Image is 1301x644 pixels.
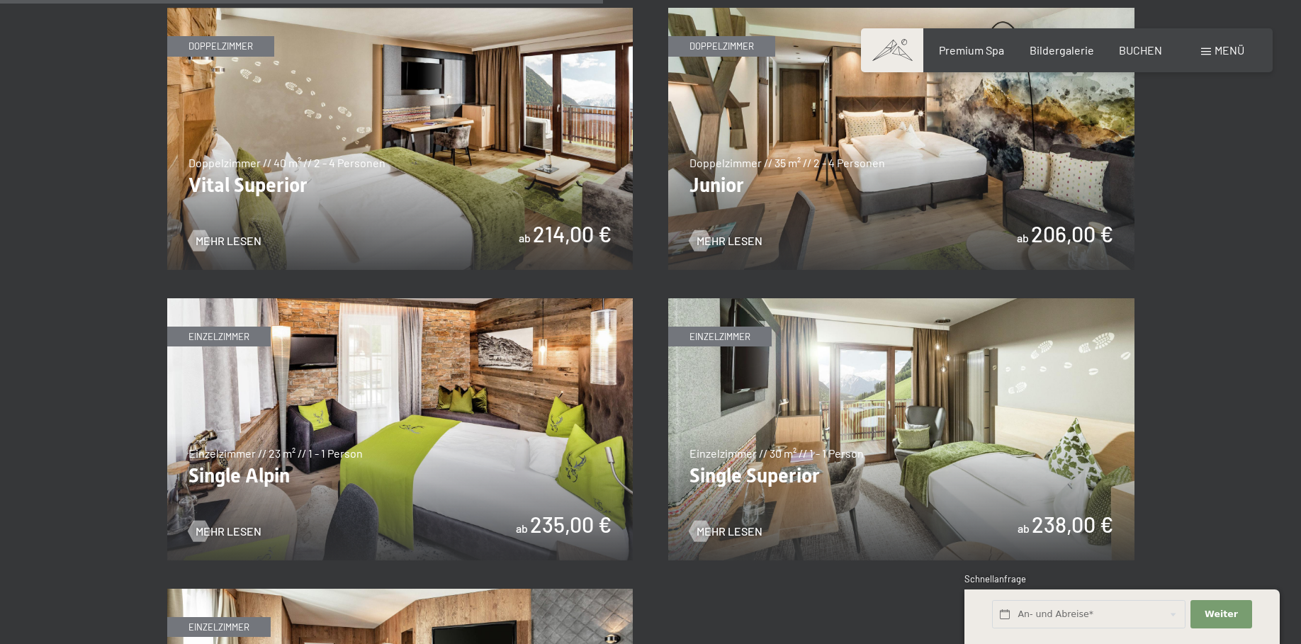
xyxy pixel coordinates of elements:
[697,524,762,539] span: Mehr Lesen
[188,233,261,249] a: Mehr Lesen
[1119,43,1162,57] a: BUCHEN
[668,299,1134,307] a: Single Superior
[668,9,1134,17] a: Junior
[167,298,633,560] img: Single Alpin
[668,298,1134,560] img: Single Superior
[167,8,633,270] img: Vital Superior
[689,233,762,249] a: Mehr Lesen
[167,299,633,307] a: Single Alpin
[188,524,261,539] a: Mehr Lesen
[1030,43,1094,57] a: Bildergalerie
[1215,43,1244,57] span: Menü
[1205,608,1238,621] span: Weiter
[939,43,1004,57] a: Premium Spa
[697,233,762,249] span: Mehr Lesen
[964,573,1026,584] span: Schnellanfrage
[1190,600,1251,629] button: Weiter
[196,524,261,539] span: Mehr Lesen
[668,8,1134,270] img: Junior
[689,524,762,539] a: Mehr Lesen
[167,589,633,598] a: Single Relax
[167,9,633,17] a: Vital Superior
[196,233,261,249] span: Mehr Lesen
